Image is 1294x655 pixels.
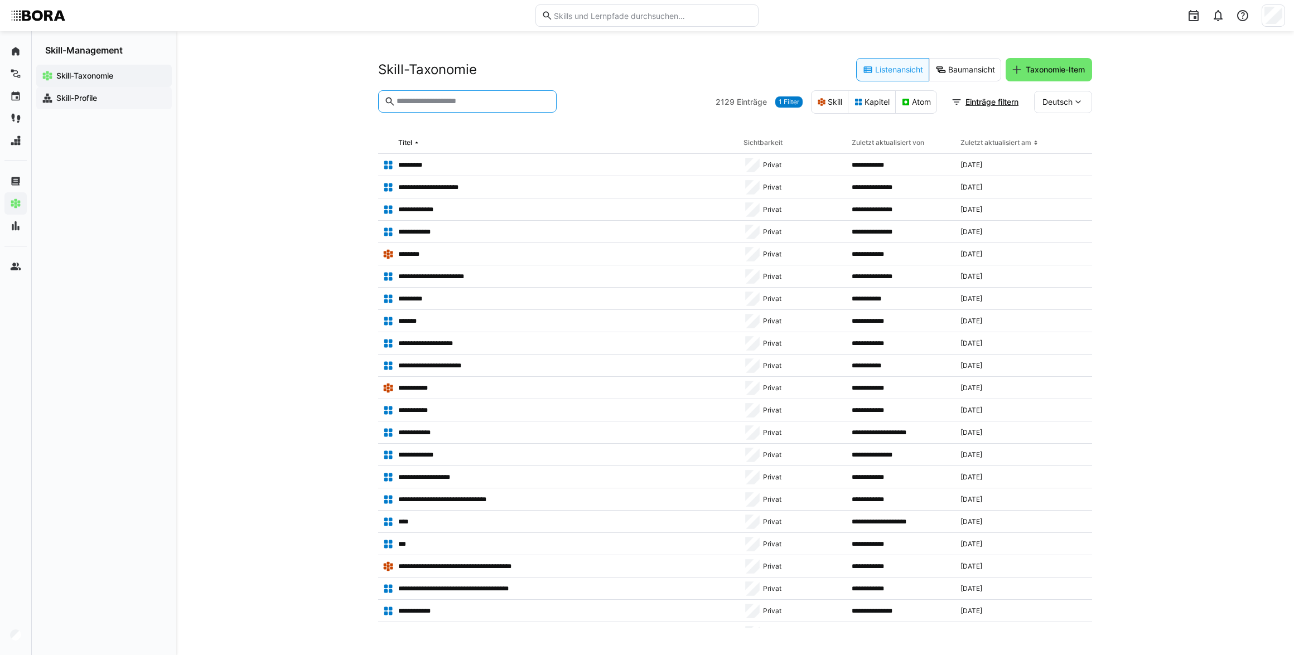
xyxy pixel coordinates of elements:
span: Privat [763,562,781,571]
span: 2129 [716,96,735,108]
span: Privat [763,361,781,370]
input: Skills und Lernpfade durchsuchen… [553,11,752,21]
div: Zuletzt aktualisiert am [960,138,1031,147]
span: [DATE] [960,250,982,259]
span: Privat [763,227,781,236]
span: Privat [763,183,781,192]
span: Privat [763,294,781,303]
eds-button-option: Skill [811,90,848,114]
span: Privat [763,384,781,392]
span: [DATE] [960,495,982,504]
span: Privat [763,272,781,281]
span: [DATE] [960,450,982,459]
span: Privat [763,339,781,348]
span: Privat [763,584,781,593]
eds-button-option: Atom [895,90,937,114]
button: Einträge filtern [945,91,1026,113]
span: Privat [763,473,781,482]
span: Privat [763,607,781,615]
span: Privat [763,205,781,214]
span: Privat [763,406,781,415]
span: [DATE] [960,317,982,326]
span: Taxonomie-Item [1024,64,1087,75]
div: Titel [398,138,412,147]
span: [DATE] [960,517,982,526]
span: [DATE] [960,428,982,437]
eds-button-option: Listenansicht [856,58,929,81]
span: [DATE] [960,473,982,482]
span: [DATE] [960,384,982,392]
span: [DATE] [960,406,982,415]
span: [DATE] [960,339,982,348]
span: Privat [763,495,781,504]
span: Privat [763,428,781,437]
span: [DATE] [960,205,982,214]
span: 1 Filter [779,98,799,106]
span: [DATE] [960,584,982,593]
span: Privat [763,540,781,549]
span: [DATE] [960,161,982,169]
span: Privat [763,317,781,326]
span: [DATE] [960,607,982,615]
span: Privat [763,161,781,169]
span: [DATE] [960,562,982,571]
span: Deutsch [1042,96,1073,108]
span: Einträge [737,96,767,108]
h2: Skill-Taxonomie [378,61,477,78]
span: Einträge filtern [964,96,1020,108]
span: [DATE] [960,540,982,549]
eds-button-option: Baumansicht [929,58,1001,81]
button: Taxonomie-Item [1006,58,1092,81]
span: Privat [763,517,781,526]
span: [DATE] [960,227,982,236]
span: [DATE] [960,294,982,303]
span: [DATE] [960,361,982,370]
span: Privat [763,450,781,459]
span: Privat [763,250,781,259]
div: Zuletzt aktualisiert von [852,138,924,147]
eds-button-option: Kapitel [848,90,896,114]
span: [DATE] [960,272,982,281]
span: [DATE] [960,183,982,192]
div: Sichtbarkeit [743,138,783,147]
